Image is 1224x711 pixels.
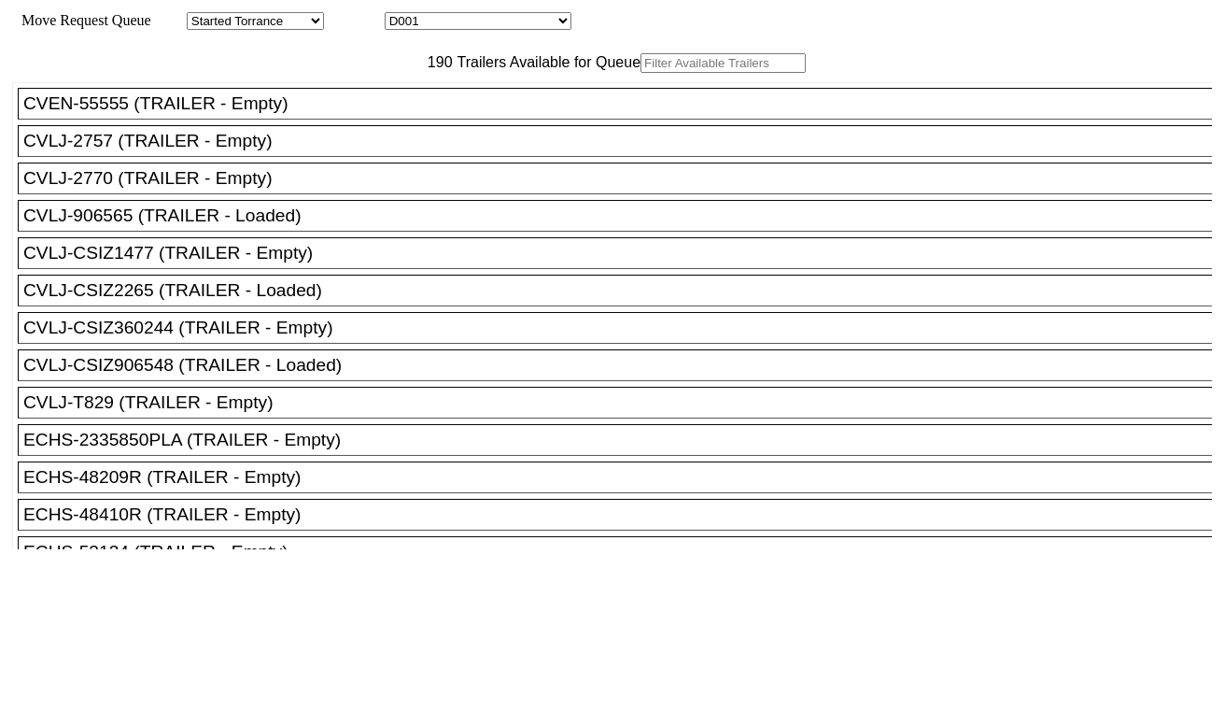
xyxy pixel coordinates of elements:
[23,280,1223,301] div: CVLJ-CSIZ2265 (TRAILER - Loaded)
[23,318,1223,338] div: CVLJ-CSIZ360244 (TRAILER - Empty)
[328,12,381,28] span: Location
[23,505,1223,525] div: ECHS-48410R (TRAILER - Empty)
[418,54,453,70] span: 190
[23,430,1223,450] div: ECHS-2335850PLA (TRAILER - Empty)
[23,131,1223,151] div: CVLJ-2757 (TRAILER - Empty)
[640,53,806,73] input: Filter Available Trailers
[453,54,641,70] span: Trailers Available for Queue
[23,542,1223,562] div: ECHS-53134 (TRAILER - Empty)
[23,392,1223,413] div: CVLJ-T829 (TRAILER - Empty)
[23,206,1223,226] div: CVLJ-906565 (TRAILER - Loaded)
[23,355,1223,376] div: CVLJ-CSIZ906548 (TRAILER - Loaded)
[23,243,1223,263] div: CVLJ-CSIZ1477 (TRAILER - Empty)
[23,168,1223,189] div: CVLJ-2770 (TRAILER - Empty)
[154,12,183,28] span: Area
[23,467,1223,488] div: ECHS-48209R (TRAILER - Empty)
[12,12,151,28] span: Move Request Queue
[23,93,1223,114] div: CVEN-55555 (TRAILER - Empty)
